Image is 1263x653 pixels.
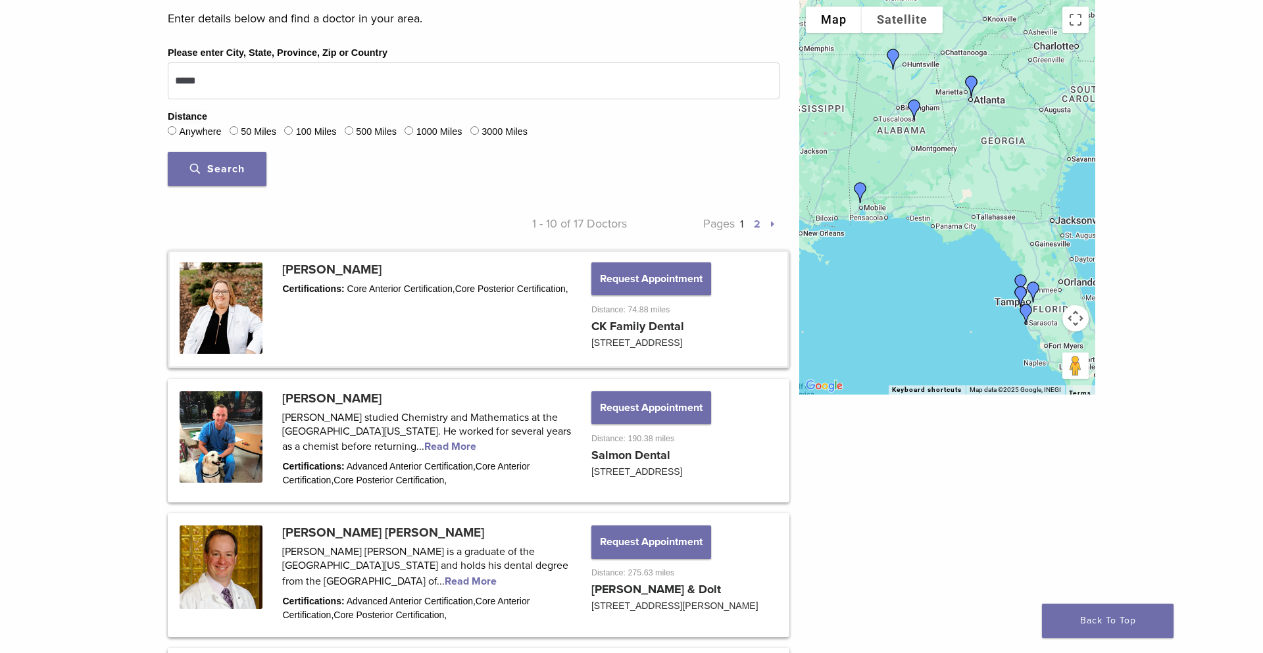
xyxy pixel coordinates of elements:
[1069,389,1091,397] a: Terms (opens in new tab)
[862,7,943,33] button: Show satellite imagery
[591,391,711,424] button: Request Appointment
[168,152,266,186] button: Search
[591,262,711,295] button: Request Appointment
[627,214,780,233] p: Pages
[845,177,876,208] div: Dr. Chelsea Killingsworth
[168,110,207,124] legend: Distance
[591,525,711,558] button: Request Appointment
[1062,7,1089,33] button: Toggle fullscreen view
[1005,269,1037,301] div: Dr. Seema Amin
[970,386,1061,393] span: Map data ©2025 Google, INEGI
[803,377,846,395] a: Open this area in Google Maps (opens a new window)
[168,9,780,28] p: Enter details below and find a doctor in your area.
[803,377,846,395] img: Google
[899,94,930,126] div: Dr. Christopher Salmon
[806,7,862,33] button: Show street map
[1005,281,1037,312] div: Dr. Phong Phane
[956,70,987,102] div: Dr. Skip Dolt
[1042,604,1174,638] a: Back To Top
[740,218,743,231] a: 1
[296,125,337,139] label: 100 Miles
[1010,299,1042,330] div: Dr. Hank Michael
[416,125,462,139] label: 1000 Miles
[356,125,397,139] label: 500 Miles
[482,125,528,139] label: 3000 Miles
[474,214,627,233] p: 1 - 10 of 17 Doctors
[1062,305,1089,331] button: Map camera controls
[1018,276,1049,308] div: Dr. Larry Saylor
[190,162,245,176] span: Search
[241,125,276,139] label: 50 Miles
[892,385,962,395] button: Keyboard shortcuts
[754,218,760,231] a: 2
[1062,352,1089,379] button: Drag Pegman onto the map to open Street View
[179,125,221,139] label: Anywhere
[878,43,909,75] div: Dr. Steven Leach
[168,46,387,60] label: Please enter City, State, Province, Zip or Country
